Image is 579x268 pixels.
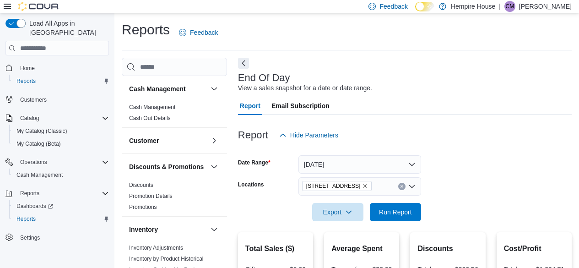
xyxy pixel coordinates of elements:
[13,170,66,180] a: Cash Management
[499,1,501,12] p: |
[16,113,43,124] button: Catalog
[9,213,113,225] button: Reports
[129,115,171,121] a: Cash Out Details
[362,183,368,189] button: Remove 18 Mill Street West from selection in this group
[209,83,220,94] button: Cash Management
[20,159,47,166] span: Operations
[16,232,43,243] a: Settings
[13,76,109,87] span: Reports
[129,245,183,251] a: Inventory Adjustments
[26,19,109,37] span: Load All Apps in [GEOGRAPHIC_DATA]
[16,94,109,105] span: Customers
[175,23,222,42] a: Feedback
[415,2,434,11] input: Dark Mode
[9,200,113,213] a: Dashboards
[298,155,421,174] button: [DATE]
[238,58,249,69] button: Next
[331,243,392,254] h2: Average Spent
[190,28,218,37] span: Feedback
[238,72,290,83] h3: End Of Day
[16,63,38,74] a: Home
[122,180,227,216] div: Discounts & Promotions
[129,104,175,110] a: Cash Management
[306,181,361,191] span: [STREET_ADDRESS]
[13,213,39,224] a: Reports
[20,234,40,241] span: Settings
[129,84,186,93] h3: Cash Management
[20,96,47,104] span: Customers
[9,169,113,181] button: Cash Management
[13,76,39,87] a: Reports
[16,127,67,135] span: My Catalog (Classic)
[379,208,412,217] span: Run Report
[16,188,43,199] button: Reports
[18,2,60,11] img: Cova
[9,75,113,88] button: Reports
[16,202,53,210] span: Dashboards
[129,204,157,210] a: Promotions
[129,84,207,93] button: Cash Management
[129,225,158,234] h3: Inventory
[16,215,36,223] span: Reports
[9,125,113,137] button: My Catalog (Classic)
[318,203,358,221] span: Export
[13,201,57,212] a: Dashboards
[13,126,71,137] a: My Catalog (Classic)
[129,181,153,189] span: Discounts
[129,115,171,122] span: Cash Out Details
[417,243,478,254] h2: Discounts
[238,130,268,141] h3: Report
[129,182,153,188] a: Discounts
[16,62,109,73] span: Home
[2,61,113,74] button: Home
[238,159,271,166] label: Date Range
[16,140,61,148] span: My Catalog (Beta)
[16,232,109,243] span: Settings
[122,102,227,127] div: Cash Management
[379,2,407,11] span: Feedback
[506,1,514,12] span: CM
[209,161,220,172] button: Discounts & Promotions
[209,135,220,146] button: Customer
[312,203,363,221] button: Export
[20,115,39,122] span: Catalog
[20,65,35,72] span: Home
[9,137,113,150] button: My Catalog (Beta)
[2,112,113,125] button: Catalog
[2,231,113,244] button: Settings
[129,162,204,171] h3: Discounts & Promotions
[16,94,50,105] a: Customers
[271,97,330,115] span: Email Subscription
[129,225,207,234] button: Inventory
[129,192,173,200] span: Promotion Details
[129,193,173,199] a: Promotion Details
[16,157,109,168] span: Operations
[238,83,372,93] div: View a sales snapshot for a date or date range.
[519,1,572,12] p: [PERSON_NAME]
[16,171,63,179] span: Cash Management
[13,138,109,149] span: My Catalog (Beta)
[16,157,51,168] button: Operations
[2,156,113,169] button: Operations
[129,203,157,211] span: Promotions
[245,243,306,254] h2: Total Sales ($)
[238,181,264,188] label: Locations
[408,183,416,190] button: Open list of options
[370,203,421,221] button: Run Report
[129,256,204,262] a: Inventory by Product Historical
[2,187,113,200] button: Reports
[13,201,109,212] span: Dashboards
[240,97,260,115] span: Report
[2,93,113,106] button: Customers
[20,190,39,197] span: Reports
[13,170,109,180] span: Cash Management
[209,224,220,235] button: Inventory
[129,104,175,111] span: Cash Management
[290,131,338,140] span: Hide Parameters
[13,213,109,224] span: Reports
[13,138,65,149] a: My Catalog (Beta)
[16,188,109,199] span: Reports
